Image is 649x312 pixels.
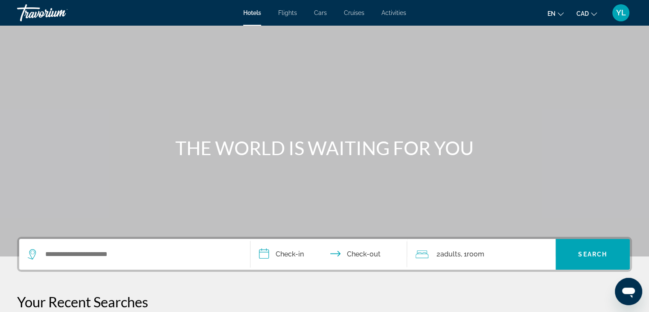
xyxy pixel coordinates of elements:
span: 2 [436,248,460,260]
div: Search widget [19,239,630,270]
button: Check in and out dates [250,239,407,270]
button: User Menu [610,4,632,22]
button: Search [556,239,630,270]
iframe: Button to launch messaging window [615,278,642,305]
span: Room [466,250,484,258]
span: CAD [576,10,589,17]
a: Travorium [17,2,102,24]
span: Adults [440,250,460,258]
a: Cruises [344,9,364,16]
span: Search [578,251,607,258]
a: Cars [314,9,327,16]
a: Flights [278,9,297,16]
span: en [547,10,556,17]
span: , 1 [460,248,484,260]
a: Activities [381,9,406,16]
p: Your Recent Searches [17,293,632,310]
h1: THE WORLD IS WAITING FOR YOU [165,137,485,159]
button: Change currency [576,7,597,20]
button: Travelers: 2 adults, 0 children [407,239,556,270]
span: YL [616,9,626,17]
button: Change language [547,7,564,20]
a: Hotels [243,9,261,16]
